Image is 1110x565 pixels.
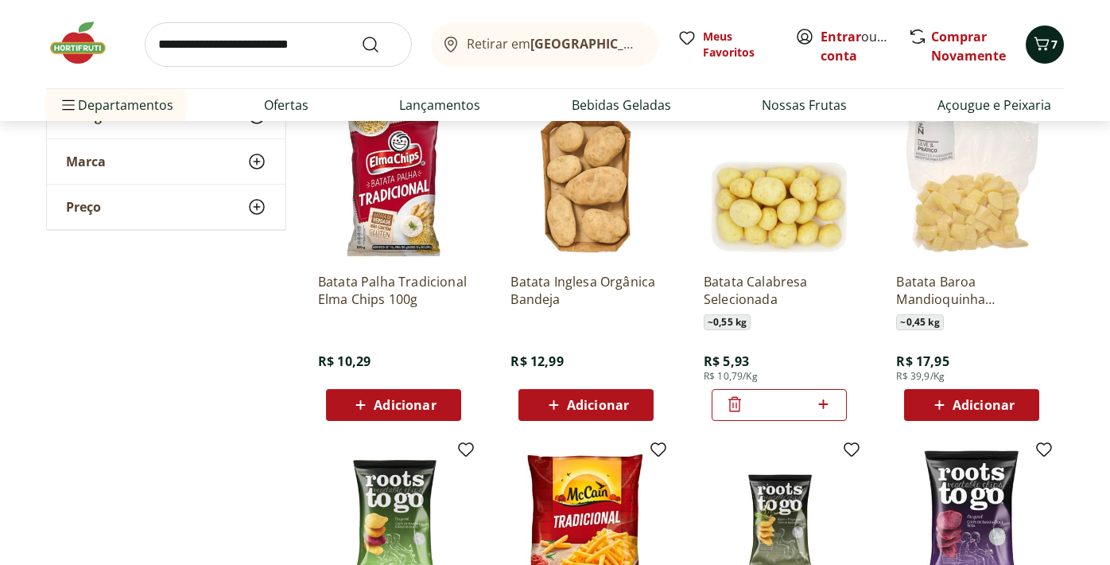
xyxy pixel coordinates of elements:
a: Batata Palha Tradicional Elma Chips 100g [318,273,469,308]
span: R$ 17,95 [896,353,949,370]
span: Adicionar [953,399,1015,411]
img: Batata Palha Tradicional Elma Chips 100g [318,109,469,260]
a: Batata Calabresa Selecionada [704,273,855,308]
button: Retirar em[GEOGRAPHIC_DATA]/[GEOGRAPHIC_DATA] [431,22,658,67]
span: ou [821,27,891,65]
span: R$ 39,9/Kg [896,370,945,383]
span: Marca [66,154,106,169]
a: Entrar [821,28,861,45]
a: Ofertas [264,95,309,115]
a: Batata Inglesa Orgânica Bandeja [510,273,662,308]
input: search [145,22,412,67]
span: 7 [1051,37,1058,52]
a: Nossas Frutas [762,95,847,115]
button: Adicionar [518,389,654,421]
span: Preço [66,199,101,215]
span: ~ 0,55 kg [704,314,751,330]
a: Lançamentos [399,95,480,115]
button: Carrinho [1026,25,1064,64]
button: Preço [47,185,285,229]
span: Departamentos [59,86,173,124]
span: R$ 5,93 [704,353,749,370]
span: R$ 10,79/Kg [704,370,758,383]
button: Adicionar [326,389,461,421]
span: ~ 0,45 kg [896,314,943,330]
button: Menu [59,86,78,124]
span: Meus Favoritos [703,29,776,60]
button: Adicionar [904,389,1039,421]
img: Hortifruti [46,19,126,67]
span: Adicionar [567,399,629,411]
a: Criar conta [821,28,908,64]
img: Batata Baroa Mandioquinha Processada Porção 400g [896,109,1047,260]
button: Marca [47,139,285,184]
span: R$ 12,99 [510,353,563,370]
span: Retirar em [467,37,642,51]
img: Batata Calabresa Selecionada [704,109,855,260]
a: Meus Favoritos [677,29,776,60]
a: Açougue e Peixaria [937,95,1051,115]
button: Submit Search [361,35,399,54]
img: Batata Inglesa Orgânica Bandeja [510,109,662,260]
a: Batata Baroa Mandioquinha Processada Porção 400g [896,273,1047,308]
span: R$ 10,29 [318,353,371,370]
span: Adicionar [374,399,436,411]
a: Bebidas Geladas [572,95,671,115]
b: [GEOGRAPHIC_DATA]/[GEOGRAPHIC_DATA] [530,35,798,53]
a: Comprar Novamente [931,28,1006,64]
